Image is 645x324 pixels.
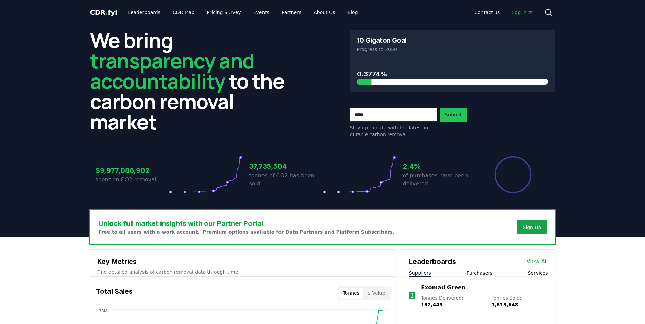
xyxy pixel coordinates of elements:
a: CDR Map [167,6,200,18]
p: Free to all users with a work account. Premium options available for Data Partners and Platform S... [99,229,395,235]
span: . [105,8,108,16]
a: Contact us [469,6,505,18]
a: Sign Up [523,224,541,231]
a: View All [527,257,548,266]
a: Exomad Green [421,284,465,292]
p: tonnes of CO2 has been sold [249,172,323,188]
p: Tonnes Sold : [491,294,548,308]
div: Percentage of sales delivered [494,156,532,194]
nav: Main [122,6,363,18]
a: Leaderboards [122,6,166,18]
p: of purchases have been delivered [403,172,476,188]
p: 1 [410,292,414,300]
p: Find detailed analysis of carbon removal data through time. [97,269,389,275]
p: Tonnes Delivered : [421,294,485,308]
span: 182,445 [421,302,443,307]
h2: We bring to the carbon removal market [90,30,295,132]
p: Progress to 2050 [357,46,548,53]
a: Blog [342,6,363,18]
h3: 2.4% [403,161,476,172]
tspan: 38M [99,309,107,313]
h3: $9,977,086,902 [96,165,169,176]
span: Log in [512,9,533,16]
h3: Key Metrics [97,256,389,267]
a: Pricing Survey [201,6,246,18]
button: Suppliers [409,270,431,276]
span: 1,813,648 [491,302,518,307]
button: Services [528,270,548,276]
button: Purchasers [466,270,493,276]
h3: 37,735,504 [249,161,323,172]
span: transparency and accountability [90,47,254,95]
a: Partners [276,6,307,18]
button: Submit [440,108,468,122]
a: Events [248,6,275,18]
p: spent on CO2 removal [96,176,169,184]
span: CDR fyi [90,8,117,16]
a: CDR.fyi [90,7,117,17]
h3: Unlock full market insights with our Partner Portal [99,218,395,229]
button: Tonnes [339,288,363,299]
a: About Us [308,6,340,18]
nav: Main [469,6,539,18]
button: $ Value [363,288,389,299]
h3: Leaderboards [409,256,456,267]
h3: 0.3774% [357,69,548,79]
h3: 10 Gigaton Goal [357,37,407,44]
p: Stay up to date with the latest in durable carbon removal. [350,124,437,138]
a: Log in [507,6,539,18]
h3: Total Sales [96,286,133,300]
button: Sign Up [517,220,546,234]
